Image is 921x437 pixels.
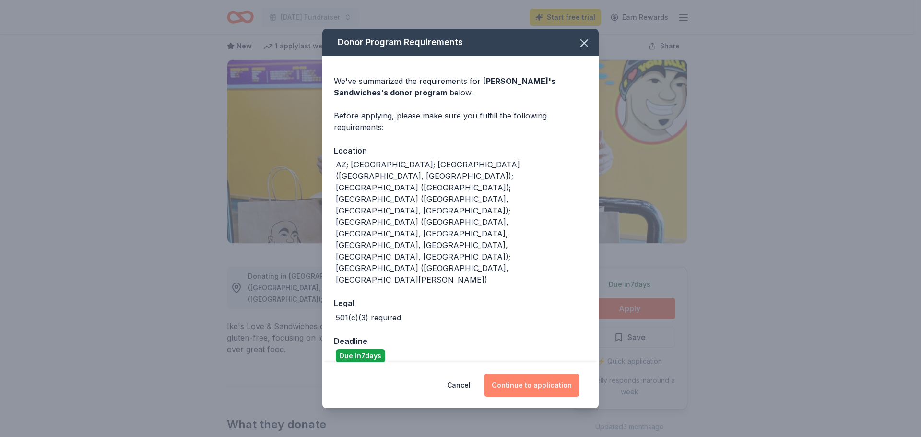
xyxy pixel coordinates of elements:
div: AZ; [GEOGRAPHIC_DATA]; [GEOGRAPHIC_DATA] ([GEOGRAPHIC_DATA], [GEOGRAPHIC_DATA]); [GEOGRAPHIC_DATA... [336,159,587,285]
button: Continue to application [484,374,579,397]
div: Donor Program Requirements [322,29,599,56]
div: Location [334,144,587,157]
div: Before applying, please make sure you fulfill the following requirements: [334,110,587,133]
button: Cancel [447,374,471,397]
div: We've summarized the requirements for below. [334,75,587,98]
div: Deadline [334,335,587,347]
div: 501(c)(3) required [336,312,401,323]
div: Due in 7 days [336,349,385,363]
div: Legal [334,297,587,309]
